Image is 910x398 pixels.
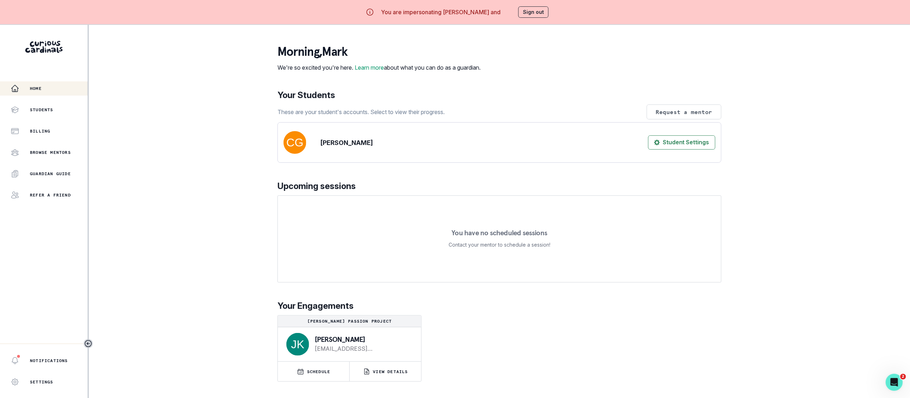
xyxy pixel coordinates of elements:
[900,374,906,380] span: 2
[381,8,501,16] p: You are impersonating [PERSON_NAME] and
[451,229,547,236] p: You have no scheduled sessions
[518,6,549,18] button: Sign out
[277,89,721,102] p: Your Students
[84,339,93,348] button: Toggle sidebar
[307,369,330,375] p: SCHEDULE
[277,45,481,59] p: morning , Mark
[30,171,71,177] p: Guardian Guide
[886,374,903,391] iframe: Intercom live chat
[281,318,418,324] p: [PERSON_NAME] Passion Project
[277,63,481,72] p: We're so excited you're here. about what you can do as a guardian.
[30,107,53,113] p: Students
[315,336,410,343] p: [PERSON_NAME]
[321,138,373,147] p: [PERSON_NAME]
[30,86,42,91] p: Home
[350,362,421,381] button: VIEW DETAILS
[30,128,50,134] p: Billing
[355,64,384,71] a: Learn more
[25,41,63,53] img: Curious Cardinals Logo
[315,344,410,353] a: [EMAIL_ADDRESS][DOMAIN_NAME]
[284,131,306,154] img: svg
[30,358,68,364] p: Notifications
[647,104,721,119] button: Request a mentor
[278,362,349,381] button: SCHEDULE
[373,369,408,375] p: VIEW DETAILS
[286,333,309,356] img: svg
[277,108,445,116] p: These are your student's accounts. Select to view their progress.
[648,135,715,150] button: Student Settings
[277,300,721,312] p: Your Engagements
[449,241,550,249] p: Contact your mentor to schedule a session!
[30,192,71,198] p: Refer a friend
[30,150,71,155] p: Browse Mentors
[30,379,53,385] p: Settings
[277,180,721,193] p: Upcoming sessions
